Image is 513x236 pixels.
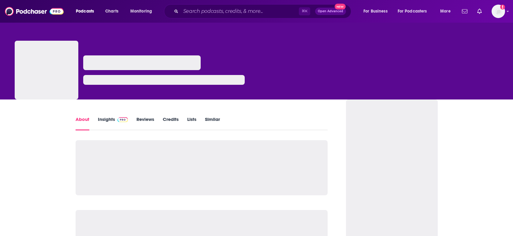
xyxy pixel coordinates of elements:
[170,4,357,18] div: Search podcasts, credits, & more...
[205,116,220,130] a: Similar
[315,8,346,15] button: Open AdvancedNew
[187,116,196,130] a: Lists
[335,4,346,9] span: New
[126,6,160,16] button: open menu
[475,6,484,17] a: Show notifications dropdown
[117,117,128,122] img: Podchaser Pro
[394,6,436,16] button: open menu
[5,6,64,17] img: Podchaser - Follow, Share and Rate Podcasts
[492,5,505,18] span: Logged in as isabellaN
[363,7,388,16] span: For Business
[440,7,451,16] span: More
[492,5,505,18] img: User Profile
[72,6,102,16] button: open menu
[299,7,310,15] span: ⌘ K
[500,5,505,9] svg: Add a profile image
[163,116,179,130] a: Credits
[76,7,94,16] span: Podcasts
[359,6,395,16] button: open menu
[98,116,128,130] a: InsightsPodchaser Pro
[76,116,89,130] a: About
[398,7,427,16] span: For Podcasters
[492,5,505,18] button: Show profile menu
[136,116,154,130] a: Reviews
[318,10,343,13] span: Open Advanced
[101,6,122,16] a: Charts
[130,7,152,16] span: Monitoring
[181,6,299,16] input: Search podcasts, credits, & more...
[436,6,458,16] button: open menu
[105,7,118,16] span: Charts
[459,6,470,17] a: Show notifications dropdown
